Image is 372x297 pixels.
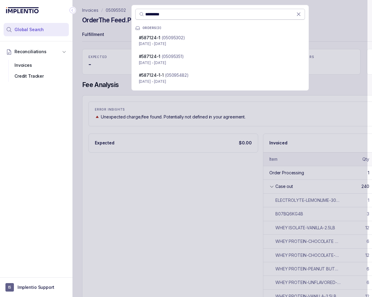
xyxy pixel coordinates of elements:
p: [DATE] - [DATE] [139,41,301,47]
span: Global Search [14,27,44,33]
button: User initialsImplentio Support [5,283,67,292]
div: 6 [367,279,369,286]
div: 3 [367,211,369,217]
div: 6 [367,238,369,244]
span: #587124-1 [139,35,161,40]
div: 1 [368,197,369,203]
div: 1 [368,170,369,176]
p: [DATE] - [DATE] [139,60,301,66]
p: Implentio Support [18,284,54,290]
span: -1 [139,73,164,78]
span: Reconciliations [14,49,46,55]
p: ORDERS ( 3 ) [143,26,162,30]
button: Reconciliations [4,45,69,58]
p: (05095302) [162,35,185,41]
p: (05095351) [162,53,184,60]
div: Collapse Icon [69,7,76,14]
div: 6 [367,266,369,272]
p: (05095482) [165,72,189,78]
div: Credit Tracker [8,71,64,82]
div: Reconciliations [4,59,69,83]
span: User initials [5,283,14,292]
p: [DATE] - [DATE] [139,79,301,85]
div: Invoices [8,60,64,71]
span: #587124-1 [139,73,161,78]
span: #587124-1 [139,54,161,59]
